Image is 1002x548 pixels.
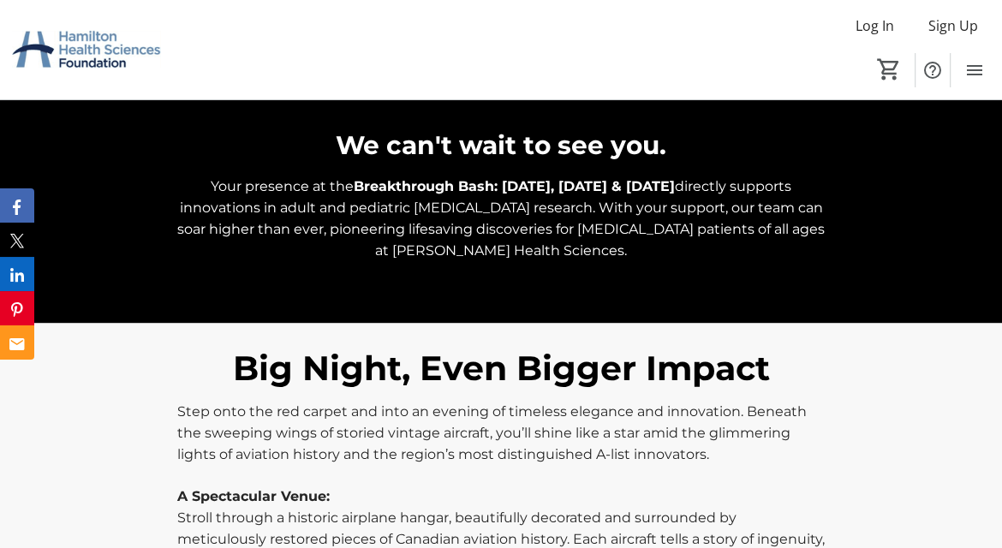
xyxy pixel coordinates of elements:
[10,7,163,92] img: Hamilton Health Sciences Foundation's Logo
[915,12,992,39] button: Sign Up
[336,129,666,160] span: We can't wait to see you.
[957,53,992,87] button: Menu
[177,178,825,259] span: directly supports innovations in adult and pediatric [MEDICAL_DATA] research. With your support, ...
[916,53,950,87] button: Help
[874,54,904,85] button: Cart
[211,178,354,194] span: Your presence at the
[842,12,908,39] button: Log In
[233,348,770,389] span: Big Night, Even Bigger Impact
[928,15,978,36] span: Sign Up
[856,15,894,36] span: Log In
[177,488,330,504] strong: A Spectacular Venue:
[177,403,807,462] span: Step onto the red carpet and into an evening of timeless elegance and innovation. Beneath the swe...
[354,178,675,194] strong: Breakthrough Bash: [DATE], [DATE] & [DATE]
